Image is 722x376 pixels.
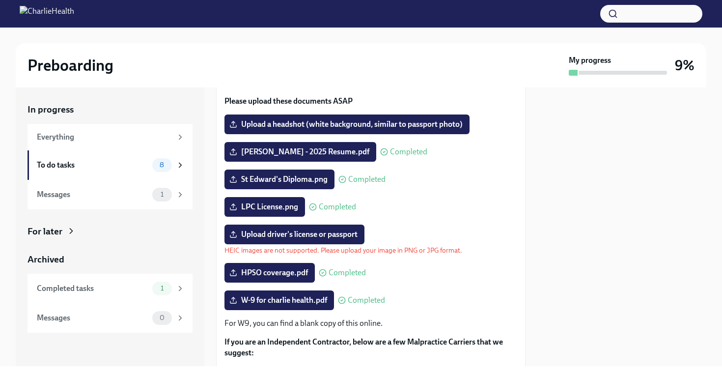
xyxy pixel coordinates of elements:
[155,191,169,198] span: 1
[154,161,170,169] span: 8
[37,189,148,200] div: Messages
[37,283,148,294] div: Completed tasks
[28,274,193,303] a: Completed tasks1
[224,290,334,310] label: W-9 for charlie health.pdf
[231,147,369,157] span: [PERSON_NAME] - 2025 Resume.pdf
[224,246,462,255] p: HEIC images are not supported. Please upload your image in PNG or JPG format.
[224,263,315,283] label: HPSO coverage.pdf
[569,55,611,66] strong: My progress
[231,174,328,184] span: St Edward's Diploma.png
[28,56,113,75] h2: Preboarding
[224,318,517,329] p: For W9, you can find a blank copy of this online.
[231,119,463,129] span: Upload a headshot (white background, similar to passport photo)
[231,230,358,239] span: Upload driver's license or passport
[231,268,308,278] span: HPSO coverage.pdf
[28,180,193,209] a: Messages1
[329,269,366,277] span: Completed
[224,142,376,162] label: [PERSON_NAME] - 2025 Resume.pdf
[319,203,356,211] span: Completed
[224,197,305,217] label: LPC License.png
[37,132,172,143] div: Everything
[224,115,470,134] label: Upload a headshot (white background, similar to passport photo)
[224,225,364,244] label: Upload driver's license or passport
[28,225,193,238] a: For later
[390,148,427,156] span: Completed
[37,160,148,171] div: To do tasks
[224,337,503,357] strong: If you are an Independent Contractor, below are a few Malpractice Carriers that we suggest:
[155,285,169,292] span: 1
[154,314,170,321] span: 0
[28,253,193,266] a: Archived
[231,295,327,305] span: W-9 for charlie health.pdf
[28,124,193,150] a: Everything
[348,175,386,183] span: Completed
[675,57,694,74] h3: 9%
[224,170,334,189] label: St Edward's Diploma.png
[28,303,193,333] a: Messages0
[348,296,385,304] span: Completed
[231,202,298,212] span: LPC License.png
[28,103,193,116] a: In progress
[20,6,74,22] img: CharlieHealth
[224,96,353,106] strong: Please upload these documents ASAP
[28,225,62,238] div: For later
[28,150,193,180] a: To do tasks8
[37,313,148,323] div: Messages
